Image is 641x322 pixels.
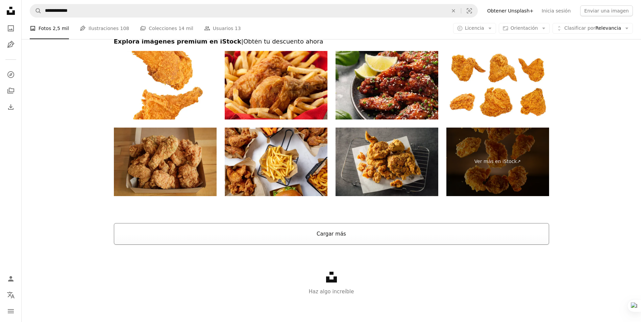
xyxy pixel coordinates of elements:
[4,304,18,318] button: Menú
[22,288,641,296] p: Haz algo increíble
[30,4,478,18] form: Encuentra imágenes en todo el sitio
[580,5,633,16] button: Enviar una imagen
[446,128,549,196] a: Ver más en iStock↗
[4,288,18,302] button: Idioma
[453,23,496,34] button: Licencia
[114,37,549,46] h2: Explora imágenes premium en iStock
[4,84,18,98] a: Colecciones
[241,38,323,45] span: | Obtén tu descuento ahora
[483,5,538,16] a: Obtener Unsplash+
[114,223,549,245] button: Cargar más
[4,22,18,35] a: Fotos
[336,51,438,119] img: Alitas de pollo coreanas picantes con semillas de sésamo y cebollino.
[4,38,18,51] a: Ilustraciones
[178,25,193,32] span: 14 mil
[336,128,438,196] img: fried chicken on black background
[235,25,241,32] span: 13
[4,68,18,81] a: Explorar
[225,51,327,119] img: Pollo frito
[120,25,129,32] span: 108
[4,272,18,286] a: Iniciar sesión / Registrarse
[552,23,633,34] button: Clasificar porRelevancia
[80,18,129,39] a: Ilustraciones 108
[511,25,538,31] span: Orientación
[564,25,621,32] span: Relevancia
[499,23,550,34] button: Orientación
[114,51,217,119] img: Patas de pollo frito cayendo en el aire aisladas sobre blanco
[446,4,461,17] button: Borrar
[4,100,18,114] a: Historial de descargas
[140,18,193,39] a: Colecciones 14 mil
[465,25,484,31] span: Licencia
[114,128,217,196] img: Pollo frito crujiente coreano en caja para llevar.
[461,4,477,17] button: Búsqueda visual
[4,4,18,19] a: Inicio — Unsplash
[538,5,575,16] a: Inicia sesión
[30,4,42,17] button: Buscar en Unsplash
[225,128,327,196] img: Fast food assortment with different fast food menu
[204,18,241,39] a: Usuarios 13
[446,51,549,119] img: Conjuntos de alita de pollo y pectoral aislados sobre fondo blanco. Pollo frito aislado.
[564,25,595,31] span: Clasificar por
